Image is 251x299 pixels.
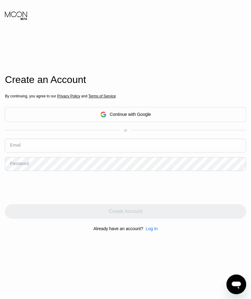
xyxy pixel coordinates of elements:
[5,107,246,122] div: Continue with Google
[10,161,29,166] div: Password
[80,94,88,98] span: and
[10,143,21,148] div: Email
[5,74,246,85] div: Create an Account
[110,112,151,117] div: Continue with Google
[226,274,246,294] iframe: Button to launch messaging window
[143,226,158,231] div: Log In
[146,226,158,231] div: Log In
[88,94,116,98] span: Terms of Service
[57,94,80,98] span: Privacy Policy
[5,175,99,199] iframe: reCAPTCHA
[93,226,143,231] div: Already have an account?
[5,94,246,98] div: By continuing, you agree to our
[124,128,127,132] div: or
